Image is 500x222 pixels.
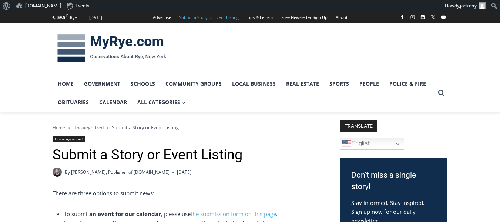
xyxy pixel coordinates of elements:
[191,210,276,218] a: the submission form on this page
[137,98,185,106] span: All Categories
[160,74,227,93] a: Community Groups
[66,13,68,17] span: F
[354,74,384,93] a: People
[53,136,85,142] a: Uncategorized
[65,169,70,176] span: By
[64,209,321,218] li: To submit , please use .
[73,125,104,131] a: Uncategorized
[418,13,427,21] a: Linkedin
[68,125,70,130] span: >
[57,14,65,20] span: 59.5
[53,29,171,68] img: MyRye.com
[281,74,324,93] a: Real Estate
[439,13,448,21] a: YouTube
[277,12,332,23] a: Free Newsletter Sign Up
[53,125,65,131] a: Home
[53,93,94,112] a: Obituaries
[53,146,321,163] h1: Submit a Story or Event Listing
[434,86,448,100] button: View Search Form
[53,189,321,198] p: There are three options to submit news:
[107,125,109,130] span: >
[125,74,160,93] a: Schools
[71,169,170,175] a: [PERSON_NAME], Publisher of [DOMAIN_NAME]
[332,12,352,23] a: About
[94,93,132,112] a: Calendar
[53,74,79,93] a: Home
[53,168,62,177] a: Author image
[175,12,243,23] a: Submit a Story or Event Listing
[384,74,431,93] a: Police & Fire
[89,14,102,21] div: [DATE]
[227,74,281,93] a: Local Business
[340,120,377,132] strong: TRANSLATE
[324,74,354,93] a: Sports
[340,138,404,150] a: English
[398,13,407,21] a: Facebook
[79,74,125,93] a: Government
[408,13,417,21] a: Instagram
[53,74,434,112] nav: Primary Navigation
[351,169,436,193] h3: Don't miss a single story!
[112,124,179,131] span: Submit a Story or Event Listing
[177,169,191,176] time: [DATE]
[70,14,77,21] div: Rye
[342,139,351,148] img: en
[149,12,352,23] nav: Secondary Navigation
[243,12,277,23] a: Tips & Letters
[460,3,477,9] span: joekerry
[89,210,161,218] strong: an event for our calendar
[429,13,437,21] a: X
[132,93,191,112] a: All Categories
[149,12,175,23] a: Advertise
[53,124,321,131] nav: Breadcrumbs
